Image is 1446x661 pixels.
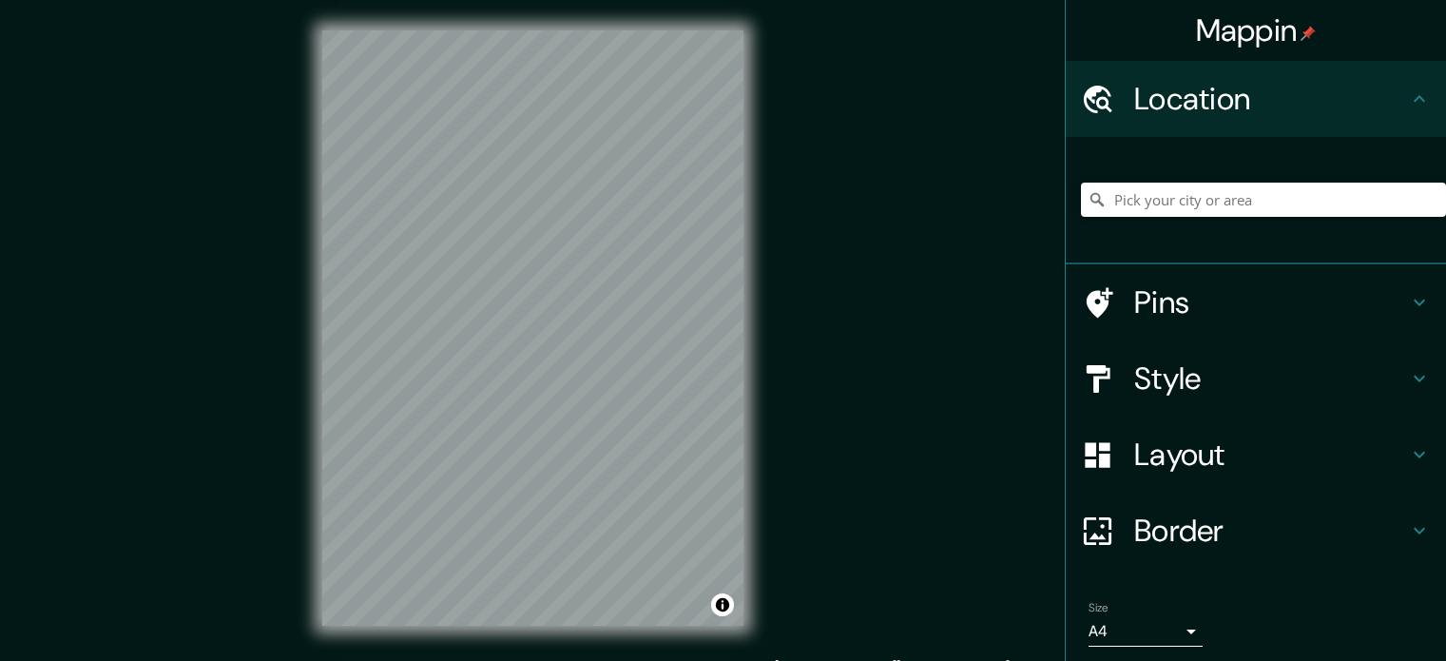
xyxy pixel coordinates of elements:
div: Border [1066,493,1446,569]
canvas: Map [322,30,743,626]
h4: Style [1134,360,1408,398]
h4: Pins [1134,283,1408,321]
h4: Mappin [1196,11,1317,49]
img: pin-icon.png [1301,26,1316,41]
div: Layout [1066,417,1446,493]
input: Pick your city or area [1081,183,1446,217]
div: Style [1066,340,1446,417]
h4: Layout [1134,436,1408,474]
div: Pins [1066,264,1446,340]
button: Toggle attribution [711,593,734,616]
div: A4 [1089,616,1203,647]
h4: Location [1134,80,1408,118]
div: Location [1066,61,1446,137]
iframe: Help widget launcher [1277,587,1425,640]
label: Size [1089,600,1109,616]
h4: Border [1134,512,1408,550]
